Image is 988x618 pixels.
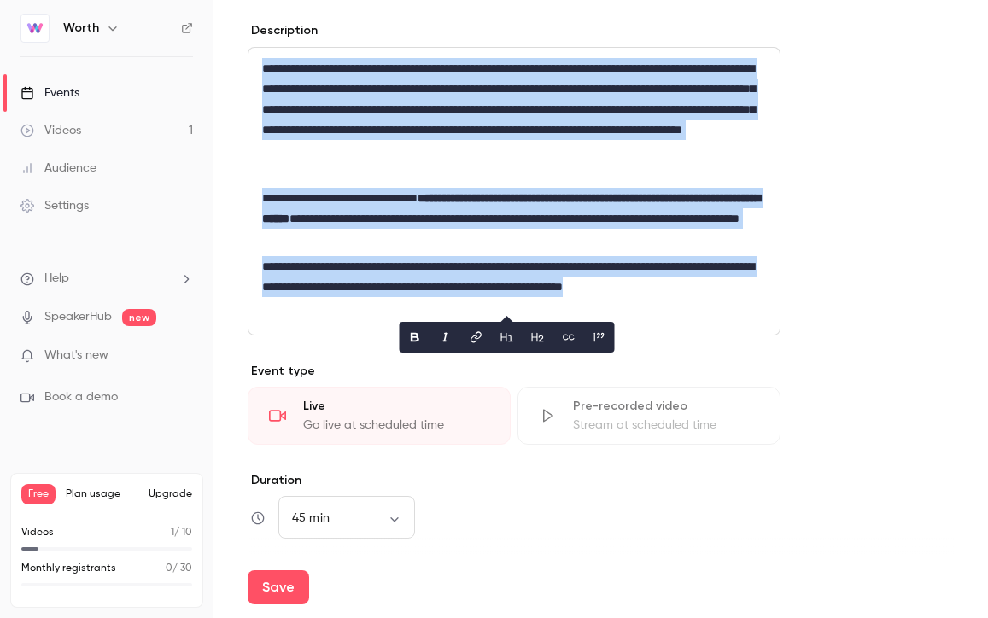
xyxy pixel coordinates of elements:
[586,324,613,351] button: blockquote
[573,417,759,434] div: Stream at scheduled time
[248,48,780,335] div: editor
[122,309,156,326] span: new
[66,487,138,501] span: Plan usage
[517,387,780,445] div: Pre-recorded videoStream at scheduled time
[171,525,192,540] p: / 10
[303,398,489,415] div: Live
[166,561,192,576] p: / 30
[20,197,89,214] div: Settings
[44,308,112,326] a: SpeakerHub
[463,324,490,351] button: link
[20,270,193,288] li: help-dropdown-opener
[248,22,318,39] label: Description
[432,324,459,351] button: italic
[171,528,174,538] span: 1
[172,348,193,364] iframe: Noticeable Trigger
[248,47,780,335] section: description
[401,324,429,351] button: bold
[44,388,118,406] span: Book a demo
[248,387,511,445] div: LiveGo live at scheduled time
[63,20,99,37] h6: Worth
[248,363,780,380] p: Event type
[21,561,116,576] p: Monthly registrants
[21,15,49,42] img: Worth
[303,417,489,434] div: Go live at scheduled time
[44,347,108,364] span: What's new
[20,122,81,139] div: Videos
[248,472,780,489] label: Duration
[166,563,172,574] span: 0
[573,398,759,415] div: Pre-recorded video
[149,487,192,501] button: Upgrade
[278,510,415,527] div: 45 min
[248,570,309,604] button: Save
[20,85,79,102] div: Events
[21,525,54,540] p: Videos
[20,160,96,177] div: Audience
[44,270,69,288] span: Help
[21,484,56,504] span: Free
